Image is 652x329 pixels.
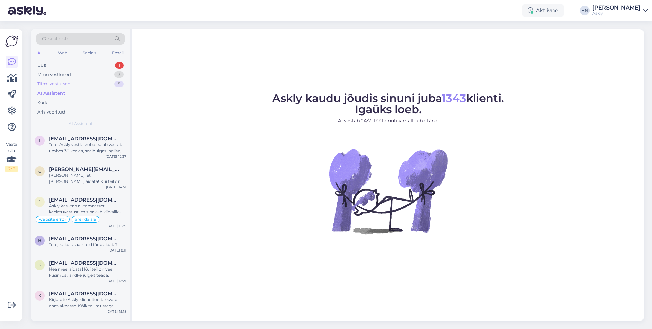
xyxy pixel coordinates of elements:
span: k [38,262,41,267]
span: 1 [39,199,40,204]
span: Askly kaudu jõudis sinuni juba klienti. Igaüks loeb. [272,91,504,116]
div: Socials [81,49,98,57]
span: hallikindrek@gmail.com [49,236,120,242]
p: AI vastab 24/7. Tööta nutikamalt juba täna. [272,117,504,124]
div: Arhiveeritud [37,109,65,116]
span: Otsi kliente [42,35,69,42]
div: Tere, kuidas saan teid täna aidata? [49,242,126,248]
span: 1343 [442,91,466,105]
img: Askly Logo [5,35,18,48]
span: carol.lauraa@gmail.com [49,166,120,172]
div: 5 [114,81,124,87]
div: 3 [114,71,124,78]
div: Vaata siia [5,141,18,172]
span: c [38,169,41,174]
div: Kõik [37,99,47,106]
span: h [38,238,41,243]
span: k [38,293,41,298]
div: HN [580,6,590,15]
div: Tere! Askly vestlusrobot saab vastata umbes 30 keeles, sealhulgas inglise, prantsuse, saksa, [GEO... [49,142,126,154]
span: arendajale [75,217,96,221]
div: [PERSON_NAME], et [PERSON_NAME] aidata! Kui teil on veel küsimusi, andke julgelt teada. [49,172,126,185]
div: 1 [115,62,124,69]
div: Email [111,49,125,57]
div: Tiimi vestlused [37,81,71,87]
span: keiu.kaara@gmail.com [49,291,120,297]
span: AI Assistent [69,121,93,127]
div: Aktiivne [522,4,564,17]
div: Hea meel aidata! Kui teil on veel küsimusi, andke julgelt teada. [49,266,126,278]
div: Web [57,49,69,57]
img: No Chat active [327,130,449,252]
div: Kirjutate Askly klienditoe tarkvara chat-aknasse. Kõik tellimustega seotud küsimused saatke palun... [49,297,126,309]
span: 123@gmail.com [49,197,120,203]
a: [PERSON_NAME]Askly [592,5,648,16]
div: AI Assistent [37,90,65,97]
div: [DATE] 11:39 [106,223,126,228]
div: Uus [37,62,46,69]
div: [DATE] 8:11 [108,248,126,253]
div: Askly kasutab automaatset keeletuvastust, mis pakub kiirvalikuid viies keeles juhuks, kui süsteem... [49,203,126,215]
span: info@sportland.ee [49,136,120,142]
span: website error [39,217,66,221]
div: 2 / 3 [5,166,18,172]
div: Askly [592,11,640,16]
span: i [39,138,40,143]
div: All [36,49,44,57]
div: [PERSON_NAME] [592,5,640,11]
div: Minu vestlused [37,71,71,78]
div: [DATE] 12:37 [106,154,126,159]
div: [DATE] 13:21 [106,278,126,283]
span: kristiina.vanari@rahvaraamat.ee [49,260,120,266]
div: [DATE] 15:18 [106,309,126,314]
div: [DATE] 14:51 [106,185,126,190]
